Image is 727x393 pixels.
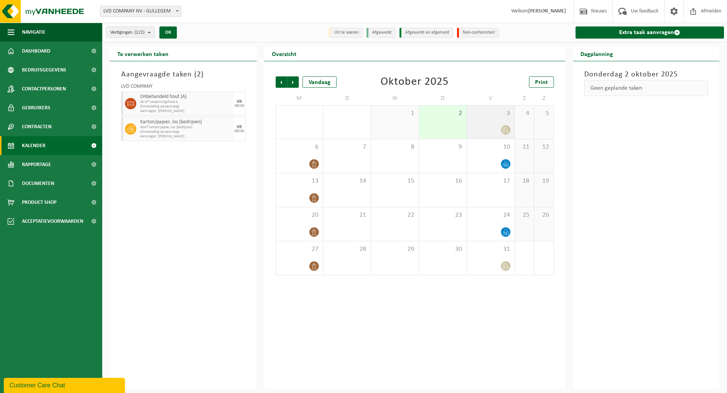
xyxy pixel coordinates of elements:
[22,23,45,42] span: Navigatie
[471,143,510,151] span: 10
[399,28,453,38] li: Afgewerkt en afgemeld
[375,177,415,185] span: 15
[140,100,232,104] span: 40 m³ verpakkingshout A
[280,211,319,219] span: 20
[287,76,299,88] span: Volgende
[519,109,530,118] span: 4
[121,69,245,80] h3: Aangevraagde taken ( )
[375,245,415,253] span: 29
[237,99,242,104] div: VR
[140,130,232,134] span: Omwisseling op aanvraag
[371,92,419,105] td: W
[528,8,566,14] strong: [PERSON_NAME]
[140,119,232,125] span: Karton/papier, los (bedrijven)
[375,143,415,151] span: 8
[110,46,176,61] h2: Te verwerken taken
[22,136,45,155] span: Kalender
[280,143,319,151] span: 6
[329,28,363,38] li: Uit te voeren
[197,71,201,78] span: 2
[276,76,287,88] span: Vorige
[423,245,463,253] span: 30
[471,211,510,219] span: 24
[22,98,50,117] span: Gebruikers
[367,28,396,38] li: Afgewerkt
[303,76,337,88] div: Vandaag
[140,104,232,109] span: Omwisseling op aanvraag
[4,376,126,393] iframe: chat widget
[121,84,245,92] div: LVD COMPANY
[140,94,232,100] span: Onbehandeld hout (A)
[423,109,463,118] span: 2
[327,143,367,151] span: 7
[519,143,530,151] span: 11
[538,109,549,118] span: 5
[276,92,323,105] td: M
[538,143,549,151] span: 12
[237,125,242,129] div: VR
[22,212,83,231] span: Acceptatievoorwaarden
[423,177,463,185] span: 16
[467,92,515,105] td: V
[22,79,66,98] span: Contactpersonen
[327,245,367,253] span: 28
[106,26,155,38] button: Vestigingen(2/2)
[280,177,319,185] span: 13
[280,245,319,253] span: 27
[529,76,554,88] a: Print
[264,46,304,61] h2: Overzicht
[323,92,371,105] td: D
[519,177,530,185] span: 18
[22,42,50,61] span: Dashboard
[327,177,367,185] span: 14
[22,174,54,193] span: Documenten
[576,26,724,39] a: Extra taak aanvragen
[419,92,467,105] td: D
[471,109,510,118] span: 3
[471,245,510,253] span: 31
[140,134,232,139] span: Aanvrager: [PERSON_NAME]
[534,92,554,105] td: Z
[457,28,499,38] li: Non-conformiteit
[327,211,367,219] span: 21
[423,211,463,219] span: 23
[140,125,232,130] span: 40m³ karton/papier, los (bedrijven)
[22,117,51,136] span: Contracten
[22,155,51,174] span: Rapportage
[515,92,534,105] td: Z
[584,69,708,80] h3: Donderdag 2 oktober 2025
[519,211,530,219] span: 25
[535,79,548,85] span: Print
[538,211,549,219] span: 26
[381,76,449,88] div: Oktober 2025
[100,6,181,17] span: LVD COMPANY NV - GULLEGEM
[22,61,66,79] span: Bedrijfsgegevens
[538,177,549,185] span: 19
[423,143,463,151] span: 9
[375,211,415,219] span: 22
[235,104,244,108] div: 03/10
[134,30,145,35] count: (2/2)
[235,129,244,133] div: 03/10
[22,193,56,212] span: Product Shop
[140,109,232,113] span: Aanvrager: [PERSON_NAME]
[159,26,177,39] button: OK
[584,80,708,96] div: Geen geplande taken
[471,177,510,185] span: 17
[573,46,621,61] h2: Dagplanning
[375,109,415,118] span: 1
[110,27,145,38] span: Vestigingen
